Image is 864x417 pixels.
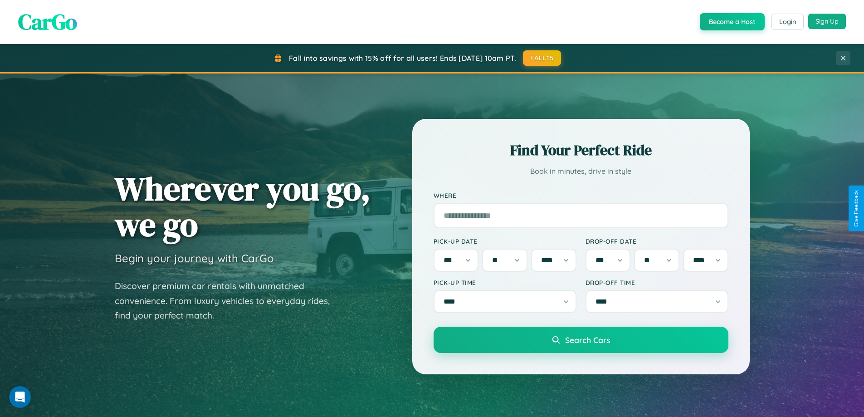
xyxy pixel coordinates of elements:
p: Book in minutes, drive in style [434,165,728,178]
button: Become a Host [700,13,765,30]
button: Login [771,14,804,30]
button: FALL15 [523,50,561,66]
h2: Find Your Perfect Ride [434,140,728,160]
label: Pick-up Time [434,279,576,286]
span: Search Cars [565,335,610,345]
button: Search Cars [434,327,728,353]
div: Give Feedback [853,190,859,227]
iframe: Intercom live chat [9,386,31,408]
label: Drop-off Date [586,237,728,245]
label: Where [434,191,728,199]
label: Pick-up Date [434,237,576,245]
p: Discover premium car rentals with unmatched convenience. From luxury vehicles to everyday rides, ... [115,279,342,323]
h1: Wherever you go, we go [115,171,371,242]
span: CarGo [18,7,77,37]
button: Sign Up [808,14,846,29]
h3: Begin your journey with CarGo [115,251,274,265]
span: Fall into savings with 15% off for all users! Ends [DATE] 10am PT. [289,54,516,63]
label: Drop-off Time [586,279,728,286]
